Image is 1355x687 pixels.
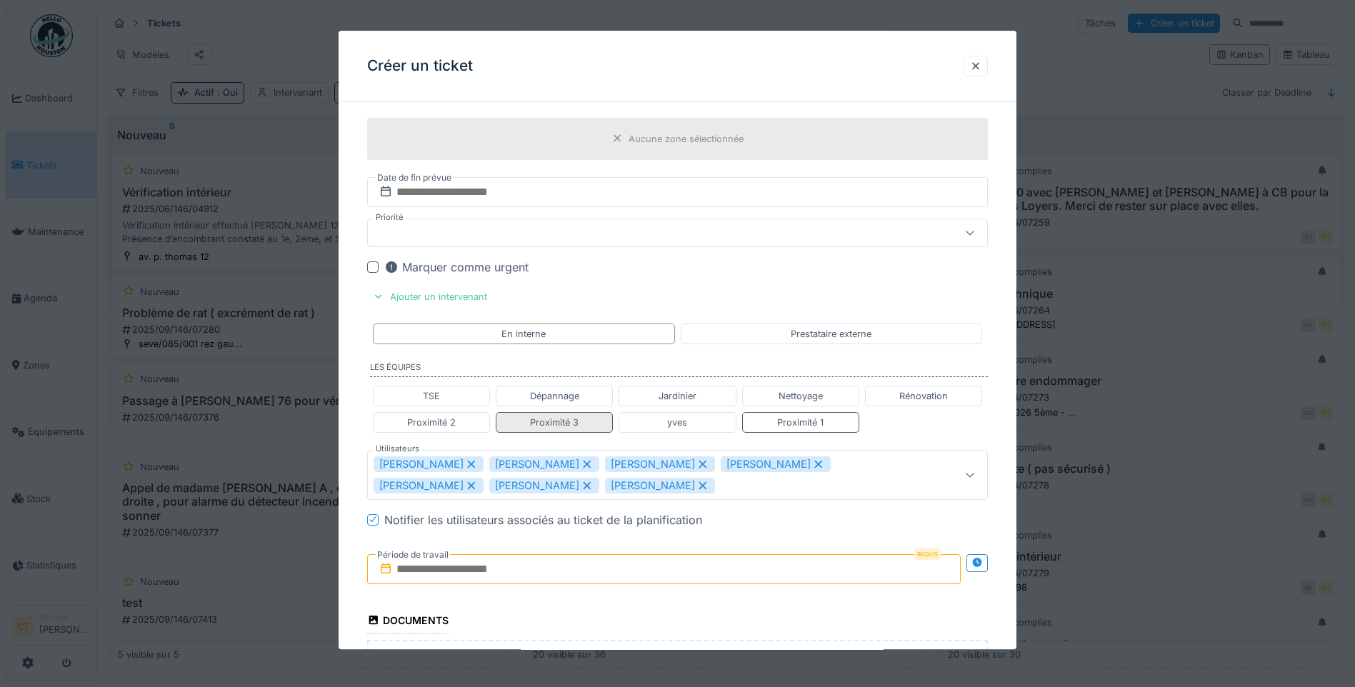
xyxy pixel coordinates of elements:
[376,170,453,186] label: Date de fin prévue
[373,443,422,456] label: Utilisateurs
[791,327,871,341] div: Prestataire externe
[899,389,948,403] div: Rénovation
[423,389,440,403] div: TSE
[373,211,406,224] label: Priorité
[489,478,599,493] div: [PERSON_NAME]
[659,389,696,403] div: Jardinier
[777,416,824,429] div: Proximité 1
[376,547,450,563] label: Période de travail
[407,416,456,429] div: Proximité 2
[367,287,493,306] div: Ajouter un intervenant
[605,478,715,493] div: [PERSON_NAME]
[489,457,599,473] div: [PERSON_NAME]
[914,548,941,560] div: Requis
[384,511,702,528] div: Notifier les utilisateurs associés au ticket de la planification
[530,416,579,429] div: Proximité 3
[384,259,529,276] div: Marquer comme urgent
[374,457,484,473] div: [PERSON_NAME]
[605,457,715,473] div: [PERSON_NAME]
[629,132,744,146] div: Aucune zone sélectionnée
[779,389,823,403] div: Nettoyage
[530,389,579,403] div: Dépannage
[667,416,687,429] div: yves
[370,361,988,377] label: Les équipes
[721,457,831,473] div: [PERSON_NAME]
[367,610,449,634] div: Documents
[501,327,546,341] div: En interne
[367,57,473,75] h3: Créer un ticket
[374,478,484,493] div: [PERSON_NAME]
